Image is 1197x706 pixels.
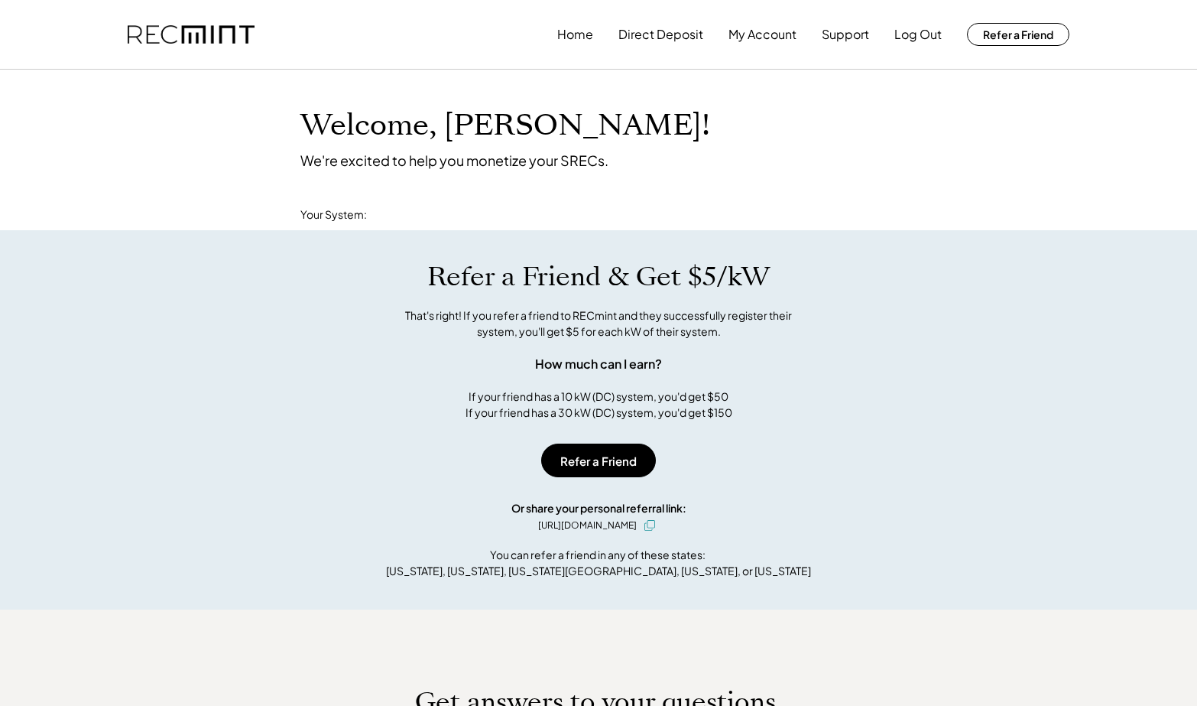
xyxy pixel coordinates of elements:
[557,19,593,50] button: Home
[300,108,710,144] h1: Welcome, [PERSON_NAME]!
[427,261,770,293] h1: Refer a Friend & Get $5/kW
[511,500,686,516] div: Or share your personal referral link:
[728,19,796,50] button: My Account
[535,355,662,373] div: How much can I earn?
[894,19,942,50] button: Log Out
[465,389,732,421] div: If your friend has a 10 kW (DC) system, you'd get $50 If your friend has a 30 kW (DC) system, you...
[822,19,869,50] button: Support
[300,151,608,169] div: We're excited to help you monetize your SRECs.
[641,516,659,535] button: click to copy
[386,547,811,579] div: You can refer a friend in any of these states: [US_STATE], [US_STATE], [US_STATE][GEOGRAPHIC_DATA...
[618,19,703,50] button: Direct Deposit
[538,519,637,532] div: [URL][DOMAIN_NAME]
[128,25,255,44] img: recmint-logotype%403x.png
[967,23,1069,46] button: Refer a Friend
[541,444,656,477] button: Refer a Friend
[300,207,367,223] div: Your System:
[388,307,809,340] div: That's right! If you refer a friend to RECmint and they successfully register their system, you'l...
